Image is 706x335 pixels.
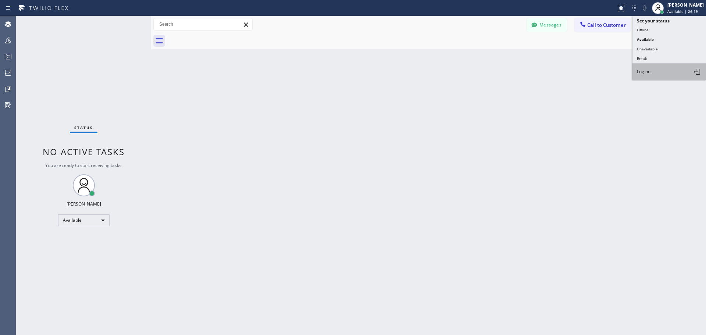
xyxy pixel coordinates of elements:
[74,125,93,130] span: Status
[667,9,698,14] span: Available | 26:19
[67,201,101,207] div: [PERSON_NAME]
[574,18,631,32] button: Call to Customer
[43,146,125,158] span: No active tasks
[154,18,252,30] input: Search
[587,22,626,28] span: Call to Customer
[45,162,122,168] span: You are ready to start receiving tasks.
[58,214,110,226] div: Available
[667,2,704,8] div: [PERSON_NAME]
[527,18,567,32] button: Messages
[639,3,650,13] button: Mute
